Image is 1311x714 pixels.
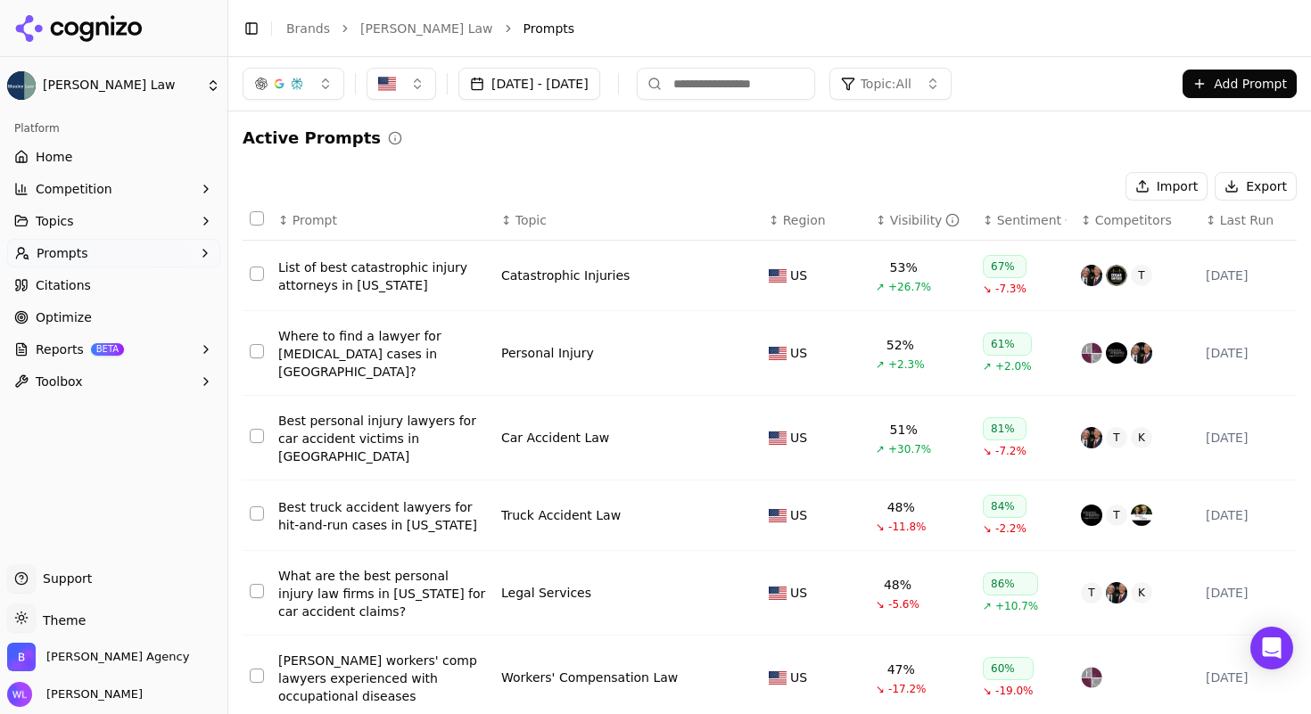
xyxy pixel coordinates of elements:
img: US flag [769,587,787,600]
button: Select row 21 [250,267,264,281]
th: Competitors [1074,201,1199,241]
span: [PERSON_NAME] [39,686,143,702]
span: ↗ [876,357,885,372]
span: ↗ [983,359,992,373]
span: ↘ [983,282,992,296]
th: Last Run [1199,201,1297,241]
span: ↘ [983,521,992,536]
span: ↗ [876,442,885,456]
button: Open user button [7,682,143,707]
img: US flag [769,347,787,360]
span: US [790,584,807,602]
div: [DATE] [1206,267,1290,284]
div: [DATE] [1206,669,1290,686]
img: Munley Law [7,71,36,100]
span: -7.3% [995,282,1027,296]
img: Wendy Lindars [7,682,32,707]
button: Prompts [7,239,220,267]
div: Open Intercom Messenger [1250,627,1293,669]
span: Home [36,148,72,166]
span: ↘ [876,682,885,696]
button: Open organization switcher [7,643,189,671]
span: Prompts [524,20,575,37]
span: -5.6% [888,597,919,611]
span: T [1131,265,1152,286]
a: Where to find a lawyer for [MEDICAL_DATA] cases in [GEOGRAPHIC_DATA]? [278,327,487,381]
a: Workers' Compensation Law [501,669,678,686]
img: US flag [769,509,787,522]
span: [PERSON_NAME] Law [43,78,199,94]
span: US [790,344,807,362]
span: T [1106,505,1127,526]
img: US flag [769,269,787,283]
a: [PERSON_NAME] Law [360,20,493,37]
span: Citations [36,276,91,294]
div: ↕Sentiment [983,211,1067,229]
div: 48% [884,576,911,594]
span: Last Run [1220,211,1274,229]
a: Truck Accident Law [501,506,621,524]
span: T [1106,427,1127,448]
a: Catastrophic Injuries [501,267,630,284]
span: Topic: All [861,75,911,93]
div: Legal Services [501,584,591,602]
a: Best personal injury lawyers for car accident victims in [GEOGRAPHIC_DATA] [278,412,487,465]
span: +2.3% [888,357,925,372]
span: BETA [91,343,124,356]
span: ↘ [876,597,885,611]
div: Visibility [890,211,961,229]
a: Citations [7,271,220,300]
span: ↘ [983,444,992,458]
span: US [790,506,807,524]
a: Best truck accident lawyers for hit-and-run cases in [US_STATE] [278,498,487,534]
span: +10.7% [995,599,1038,613]
img: lenahan & dempsey [1106,342,1127,364]
img: kline & specter [1131,342,1152,364]
div: 60% [983,657,1034,680]
span: -2.2% [995,521,1027,536]
span: Reports [36,341,84,358]
button: Select all rows [250,211,264,226]
div: 86% [983,572,1038,595]
img: fellerman & ciarimboli [1081,342,1102,364]
span: Region [783,211,826,229]
h2: Active Prompts [243,126,381,151]
button: Add Prompt [1183,70,1297,98]
button: Select row 23 [250,429,264,443]
div: 84% [983,495,1027,518]
button: Toolbox [7,367,220,396]
span: Competitors [1095,211,1172,229]
img: kline & specter [1081,265,1102,286]
th: sentiment [976,201,1074,241]
span: ↗ [983,599,992,613]
a: Optimize [7,303,220,332]
div: ↕Region [769,211,862,229]
div: ↕Topic [501,211,754,229]
a: List of best catastrophic injury attorneys in [US_STATE] [278,259,487,294]
img: kline & specter [1106,582,1127,603]
span: +2.0% [995,359,1032,373]
div: [PERSON_NAME] workers' comp lawyers experienced with occupational diseases [278,652,487,705]
div: [DATE] [1206,584,1290,602]
span: +30.7% [888,442,931,456]
span: -11.8% [888,520,926,534]
span: US [790,429,807,447]
button: Select row 22 [250,344,264,358]
button: [DATE] - [DATE] [458,68,600,100]
a: Brands [286,21,330,36]
div: ↕Last Run [1206,211,1290,229]
span: US [790,267,807,284]
span: Support [36,570,92,587]
a: What are the best personal injury law firms in [US_STATE] for car accident claims? [278,567,487,620]
div: 48% [887,498,915,516]
button: Select row 24 [250,506,264,521]
button: Competition [7,175,220,203]
button: Import [1125,172,1208,201]
div: 47% [887,661,915,678]
span: US [790,669,807,686]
